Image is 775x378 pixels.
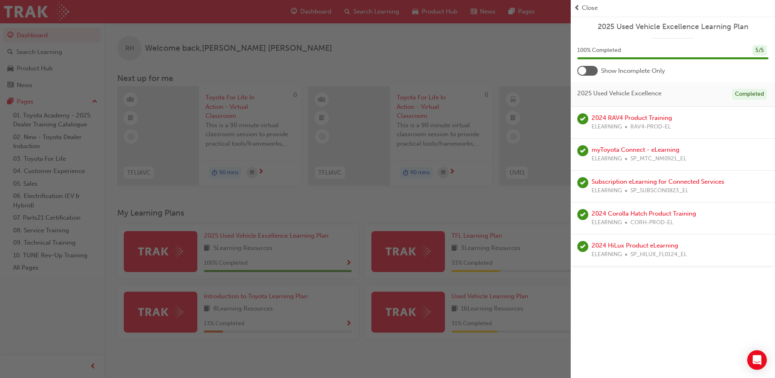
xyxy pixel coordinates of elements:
a: 2024 RAV4 Product Training [592,114,672,122]
span: ELEARNING [592,250,622,259]
span: CORH-PROD-EL [630,218,673,227]
span: learningRecordVerb_PASS-icon [577,145,588,156]
span: SP_MTC_NM0921_EL [630,154,686,164]
span: SP_HILUX_FL0124_EL [630,250,687,259]
div: 5 / 5 [753,45,767,56]
div: Open Intercom Messenger [747,350,767,370]
a: 2024 Corolla Hatch Product Training [592,210,696,217]
span: RAV4-PROD-EL [630,122,671,132]
span: prev-icon [574,3,580,13]
a: Subscription eLearning for Connected Services [592,178,724,185]
a: 2024 HiLux Product eLearning [592,242,678,249]
span: ELEARNING [592,154,622,164]
span: 100 % Completed [577,46,621,55]
span: Show Incomplete Only [601,66,665,76]
span: ELEARNING [592,122,622,132]
span: learningRecordVerb_COMPLETE-icon [577,241,588,252]
span: learningRecordVerb_PASS-icon [577,177,588,188]
button: prev-iconClose [574,3,772,13]
div: Completed [732,89,767,100]
span: learningRecordVerb_PASS-icon [577,113,588,124]
a: 2025 Used Vehicle Excellence Learning Plan [577,22,768,32]
span: ELEARNING [592,186,622,196]
span: 2025 Used Vehicle Excellence [577,89,661,98]
span: Close [582,3,598,13]
span: SP_SUBSCON0823_EL [630,186,688,196]
a: myToyota Connect - eLearning [592,146,679,153]
span: ELEARNING [592,218,622,227]
span: learningRecordVerb_PASS-icon [577,209,588,220]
